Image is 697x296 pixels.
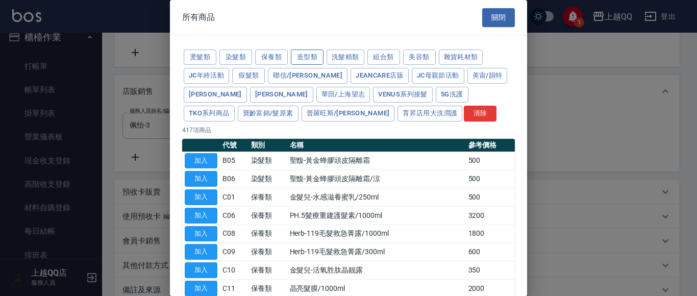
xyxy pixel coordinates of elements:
button: 加入 [185,153,217,169]
button: 保養類 [255,50,288,65]
button: 燙髮類 [184,50,216,65]
td: 500 [466,188,515,207]
td: 保養類 [248,188,287,207]
button: JeanCare店販 [351,68,409,84]
td: C06 [220,206,248,225]
button: [PERSON_NAME] [184,87,247,103]
button: 聯信/[PERSON_NAME] [268,68,347,84]
button: 加入 [185,262,217,278]
button: 雜貨耗材類 [439,50,483,65]
button: 洗髮精類 [327,50,364,65]
td: 保養類 [248,243,287,261]
button: 組合類 [367,50,400,65]
td: 保養類 [248,261,287,280]
td: 500 [466,170,515,188]
td: 500 [466,152,515,170]
td: 保養類 [248,225,287,243]
button: TKO系列商品 [184,106,235,121]
button: Venus系列接髮 [373,87,432,103]
td: C09 [220,243,248,261]
button: 關閉 [482,8,515,27]
td: 600 [466,243,515,261]
td: 保養類 [248,206,287,225]
th: 類別 [248,139,287,152]
th: 名稱 [287,139,466,152]
td: 3200 [466,206,515,225]
button: JC母親節活動 [412,68,464,84]
button: 美宙/韻特 [467,68,508,84]
td: 1800 [466,225,515,243]
td: 聖馥-黃金蜂膠頭皮隔離霜/涼 [287,170,466,188]
td: 染髮類 [248,170,287,188]
td: C10 [220,261,248,280]
button: 加入 [185,226,217,242]
button: JC年終活動 [184,68,229,84]
td: 染髮類 [248,152,287,170]
button: 寶齡富錦/髮原素 [238,106,298,121]
button: 造型類 [291,50,323,65]
button: 5G洗護 [436,87,468,103]
button: 加入 [185,189,217,205]
button: 普羅旺斯/[PERSON_NAME] [302,106,395,121]
button: 染髮類 [219,50,252,65]
td: PH.5髮療重建護髮素/1000ml [287,206,466,225]
button: 美容類 [403,50,436,65]
button: [PERSON_NAME] [250,87,313,103]
button: 加入 [185,244,217,260]
button: 清除 [464,106,496,121]
button: 加入 [185,171,217,187]
span: 所有商品 [182,12,215,22]
td: C01 [220,188,248,207]
td: C08 [220,225,248,243]
td: 金髮兒-水感滋養蜜乳/250ml [287,188,466,207]
th: 參考價格 [466,139,515,152]
td: 聖馥-黃金蜂膠頭皮隔離霜 [287,152,466,170]
button: 假髮類 [232,68,265,84]
td: B05 [220,152,248,170]
td: Herb-119毛髮救急菁露/300ml [287,243,466,261]
td: 350 [466,261,515,280]
td: 金髮兒-活氧胜肽晶靓露 [287,261,466,280]
th: 代號 [220,139,248,152]
button: 加入 [185,208,217,224]
button: 育昇店用大洗潤護 [397,106,462,121]
td: B06 [220,170,248,188]
p: 417 項商品 [182,126,515,135]
button: 華田/上海望志 [316,87,370,103]
td: Herb-119毛髮救急菁露/1000ml [287,225,466,243]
